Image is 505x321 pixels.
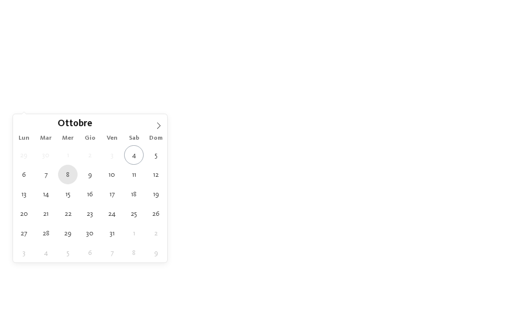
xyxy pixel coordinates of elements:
span: Novembre 5, 2025 [58,243,78,262]
span: Arrivo [26,102,75,109]
span: Ottobre 10, 2025 [102,165,122,184]
span: Ottobre 18, 2025 [124,184,144,204]
img: Familienhotels Südtirol [455,10,505,35]
span: Gio [79,135,101,142]
span: Ottobre 25, 2025 [124,204,144,223]
span: Ottobre 1, 2025 [58,145,78,165]
span: Ottobre 4, 2025 [124,145,144,165]
span: Novembre 4, 2025 [36,243,56,262]
span: Ottobre 2, 2025 [80,145,100,165]
span: Novembre 2, 2025 [146,223,166,243]
span: Ottobre 6, 2025 [14,165,34,184]
span: Ottobre 15, 2025 [58,184,78,204]
span: Regione [179,102,228,109]
span: Settembre 30, 2025 [36,145,56,165]
span: Dom [145,135,167,142]
span: I miei desideri [256,102,305,109]
span: Lun [13,135,35,142]
a: Family hotel in Trentino Alto Adige: la vacanza ideale per grandi e piccini A contatto con la nat... [375,142,485,204]
span: Ottobre 9, 2025 [80,165,100,184]
span: Ricordi d’infanzia [407,174,453,182]
span: Ottobre 11, 2025 [124,165,144,184]
span: Ottobre 27, 2025 [14,223,34,243]
span: Una vacanza su misura [164,174,223,182]
span: Novembre 1, 2025 [124,223,144,243]
span: Family Experiences [333,102,382,109]
span: Ottobre 14, 2025 [36,184,56,204]
span: A contatto con la natura [381,164,479,174]
span: Novembre 7, 2025 [102,243,122,262]
span: Ottobre 28, 2025 [36,223,56,243]
span: Ottobre 8, 2025 [58,165,78,184]
span: Mar [35,135,57,142]
span: Ottobre 22, 2025 [58,204,78,223]
span: Settembre 29, 2025 [14,145,34,165]
a: Family hotel in Trentino Alto Adige: la vacanza ideale per grandi e piccini Family experiences Un... [138,142,248,204]
span: Ottobre 30, 2025 [80,223,100,243]
span: Ottobre 12, 2025 [146,165,166,184]
span: Novembre 9, 2025 [146,243,166,262]
strong: family hotel in [GEOGRAPHIC_DATA] [208,264,341,272]
span: Novembre 6, 2025 [80,243,100,262]
span: Ottobre 3, 2025 [102,145,122,165]
span: Sab [123,135,145,142]
span: Ottobre [58,120,92,129]
span: Ottobre 19, 2025 [146,184,166,204]
span: Mer [57,135,79,142]
span: Ottobre 31, 2025 [102,223,122,243]
span: Ottobre 21, 2025 [36,204,56,223]
span: Ottobre 5, 2025 [146,145,166,165]
span: Ottobre 20, 2025 [14,204,34,223]
span: Ottobre 29, 2025 [58,223,78,243]
span: Ottobre 24, 2025 [102,204,122,223]
span: Ven [101,135,123,142]
input: Year [92,118,125,129]
span: [GEOGRAPHIC_DATA] [277,164,346,174]
span: Ottobre 17, 2025 [102,184,122,204]
span: Family hotel in [GEOGRAPHIC_DATA]: che l’avventura abbia inizio [40,219,466,256]
a: Family hotel in Trentino Alto Adige: la vacanza ideale per grandi e piccini [GEOGRAPHIC_DATA] Da ... [257,142,367,204]
span: Ottobre 13, 2025 [14,184,34,204]
span: Ottobre 7, 2025 [36,165,56,184]
a: family hotel in [GEOGRAPHIC_DATA] [352,286,476,294]
span: Menu [479,19,495,27]
span: Da scoprire [297,174,327,182]
span: Novembre 3, 2025 [14,243,34,262]
span: Novembre 8, 2025 [124,243,144,262]
span: Ottobre 16, 2025 [80,184,100,204]
a: bambini [390,275,415,283]
span: Ottobre 26, 2025 [146,204,166,223]
span: Ottobre 23, 2025 [80,204,100,223]
a: trova l’hotel [418,96,492,113]
span: Family experiences [161,164,226,174]
span: Partenza [103,102,152,109]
